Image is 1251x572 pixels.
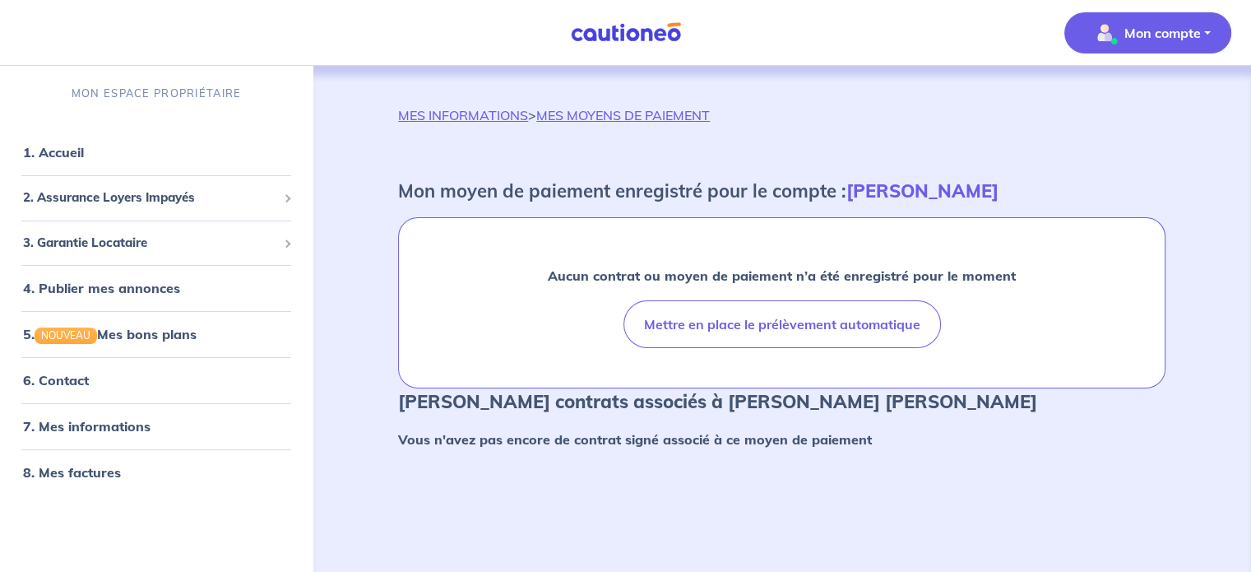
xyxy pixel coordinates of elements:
a: 8. Mes factures [23,464,121,481]
img: Cautioneo [564,22,688,43]
a: MES INFORMATIONS [398,107,528,123]
a: 4. Publier mes annonces [23,280,180,296]
a: 1. Accueil [23,144,84,160]
a: MES MOYENS DE PAIEMENT [536,107,710,123]
a: 7. Mes informations [23,418,151,435]
span: 3. Garantie Locataire [23,234,277,253]
div: 7. Mes informations [7,410,306,443]
p: Mon compte [1124,23,1201,43]
div: 8. Mes factures [7,456,306,489]
div: 2. Assurance Loyers Impayés [7,182,306,214]
span: 2. Assurance Loyers Impayés [23,188,277,207]
div: 1. Accueil [7,136,306,169]
button: Mettre en place le prélèvement automatique [623,300,941,348]
img: illu_account_valid_menu.svg [1091,20,1118,46]
button: illu_account_valid_menu.svgMon compte [1064,12,1231,53]
p: > [398,105,1165,125]
p: Mon moyen de paiement enregistré pour le compte : [398,178,998,204]
a: 5.NOUVEAUMes bons plans [23,326,197,342]
strong: [PERSON_NAME] [846,179,998,202]
div: 3. Garantie Locataire [7,227,306,259]
strong: Vous n'avez pas encore de contrat signé associé à ce moyen de paiement [398,431,872,448]
a: 6. Contact [23,372,89,388]
p: MON ESPACE PROPRIÉTAIRE [72,86,241,101]
strong: Aucun contrat ou moyen de paiement n’a été enregistré pour le moment [548,267,1016,284]
div: 6. Contact [7,364,306,397]
div: 5.NOUVEAUMes bons plans [7,318,306,351]
strong: [PERSON_NAME] contrats associés à [PERSON_NAME] [PERSON_NAME] [398,390,1037,413]
div: 4. Publier mes annonces [7,272,306,305]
